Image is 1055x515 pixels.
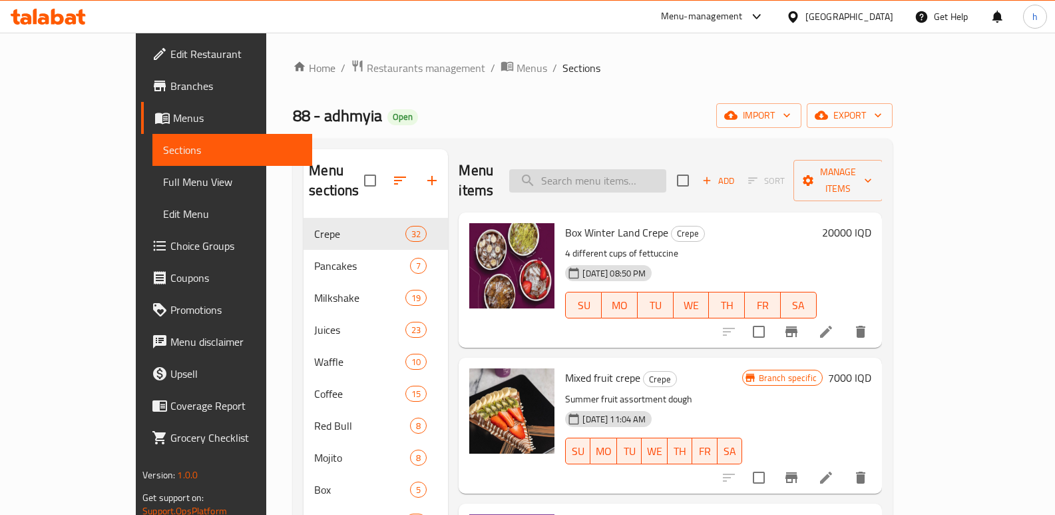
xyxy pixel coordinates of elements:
[170,398,302,414] span: Coverage Report
[804,164,872,197] span: Manage items
[643,296,668,315] span: TU
[845,462,877,494] button: delete
[141,230,312,262] a: Choice Groups
[781,292,817,318] button: SA
[828,368,871,387] h6: 7000 IQD
[309,161,364,201] h2: Menu sections
[668,438,692,464] button: TH
[170,270,302,286] span: Coupons
[571,296,596,315] span: SU
[596,442,612,461] span: MO
[163,142,302,158] span: Sections
[697,171,739,191] button: Add
[314,226,405,242] span: Crepe
[141,326,312,358] a: Menu disclaimer
[293,59,893,77] nav: breadcrumb
[304,218,448,250] div: Crepe32
[314,354,405,370] span: Waffle
[152,198,312,230] a: Edit Menu
[141,102,312,134] a: Menus
[775,316,807,348] button: Branch-specific-item
[141,70,312,102] a: Branches
[304,282,448,314] div: Milkshake19
[411,452,426,464] span: 8
[565,292,602,318] button: SU
[141,390,312,422] a: Coverage Report
[700,173,736,189] span: Add
[163,174,302,190] span: Full Menu View
[509,169,666,193] input: search
[562,60,600,76] span: Sections
[714,296,739,315] span: TH
[607,296,632,315] span: MO
[384,165,416,197] span: Sort sections
[644,372,676,387] span: Crepe
[304,474,448,506] div: Box5
[304,410,448,442] div: Red Bull8
[577,413,651,426] span: [DATE] 11:04 AM
[617,438,642,464] button: TU
[845,316,877,348] button: delete
[716,103,801,128] button: import
[406,388,426,400] span: 15
[406,228,426,241] span: 32
[818,324,834,340] a: Edit menu item
[643,371,677,387] div: Crepe
[410,258,427,274] div: items
[141,422,312,454] a: Grocery Checklist
[405,354,427,370] div: items
[577,267,651,280] span: [DATE] 08:50 PM
[469,223,554,308] img: Box Winter Land Crepe
[152,166,312,198] a: Full Menu View
[673,442,687,461] span: TH
[177,466,198,484] span: 1.0.0
[170,78,302,94] span: Branches
[304,346,448,378] div: Waffle10
[356,167,384,195] span: Select all sections
[818,470,834,486] a: Edit menu item
[571,442,585,461] span: SU
[638,292,674,318] button: TU
[491,60,495,76] li: /
[622,442,636,461] span: TU
[647,442,662,461] span: WE
[709,292,745,318] button: TH
[387,111,418,123] span: Open
[304,442,448,474] div: Mojito8
[552,60,557,76] li: /
[142,466,175,484] span: Version:
[672,226,704,241] span: Crepe
[314,322,405,338] span: Juices
[410,482,427,498] div: items
[411,484,426,496] span: 5
[314,418,410,434] span: Red Bull
[314,258,410,274] span: Pancakes
[745,318,773,346] span: Select to update
[642,438,668,464] button: WE
[141,294,312,326] a: Promotions
[590,438,617,464] button: MO
[753,372,822,384] span: Branch specific
[517,60,547,76] span: Menus
[745,464,773,492] span: Select to update
[141,358,312,390] a: Upsell
[469,368,554,454] img: Mixed fruit crepe
[170,46,302,62] span: Edit Restaurant
[410,450,427,466] div: items
[718,438,742,464] button: SA
[314,386,405,402] span: Coffee
[406,324,426,336] span: 23
[669,167,697,195] span: Select section
[410,418,427,434] div: items
[671,226,705,242] div: Crepe
[163,206,302,222] span: Edit Menu
[692,438,717,464] button: FR
[661,9,743,25] div: Menu-management
[501,59,547,77] a: Menus
[314,450,410,466] span: Mojito
[793,160,883,201] button: Manage items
